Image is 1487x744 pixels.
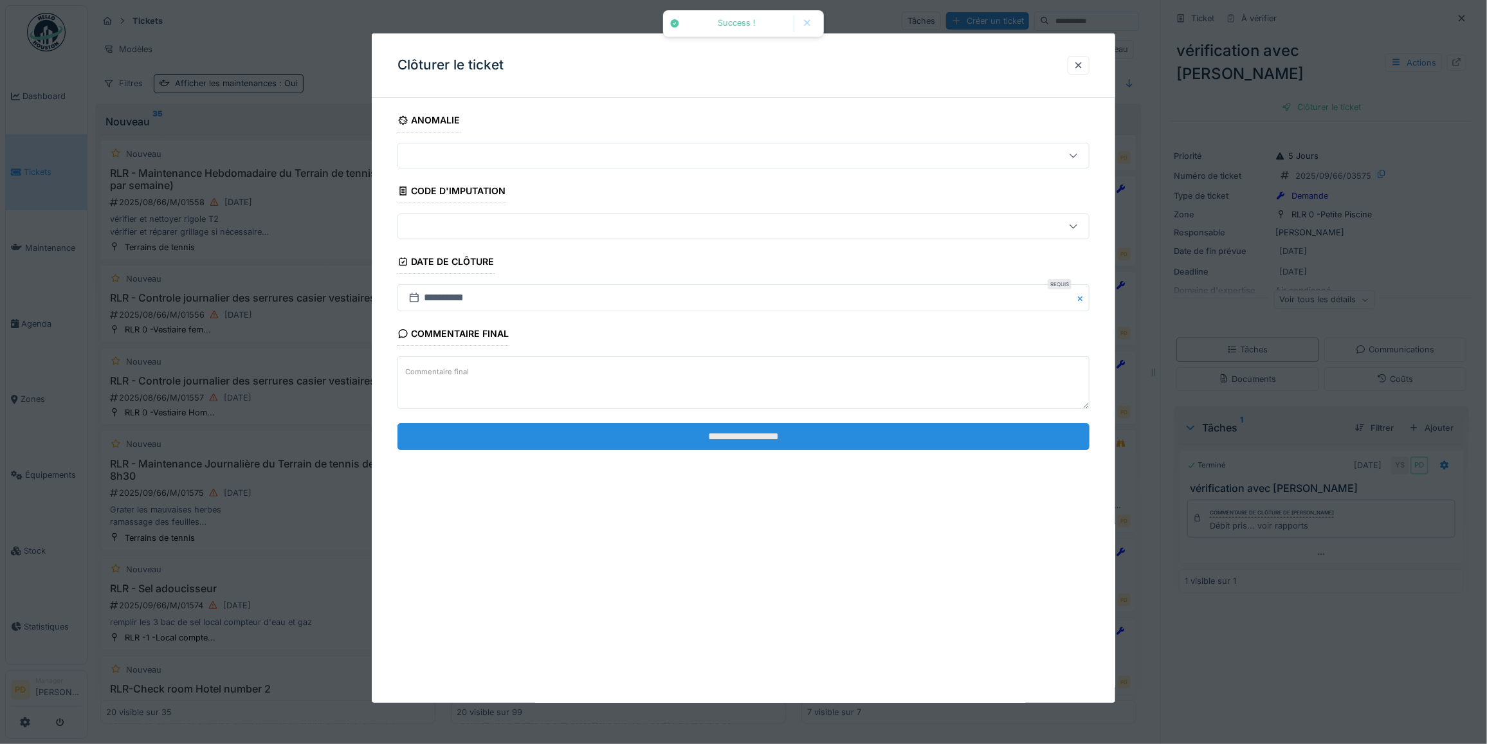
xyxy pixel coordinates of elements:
button: Close [1075,284,1090,311]
div: Anomalie [397,111,461,132]
div: Code d'imputation [397,181,506,203]
label: Commentaire final [403,364,471,380]
div: Commentaire final [397,324,509,346]
div: Date de clôture [397,252,495,274]
div: Requis [1048,279,1072,289]
h3: Clôturer le ticket [397,57,504,73]
div: Success ! [686,18,787,29]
